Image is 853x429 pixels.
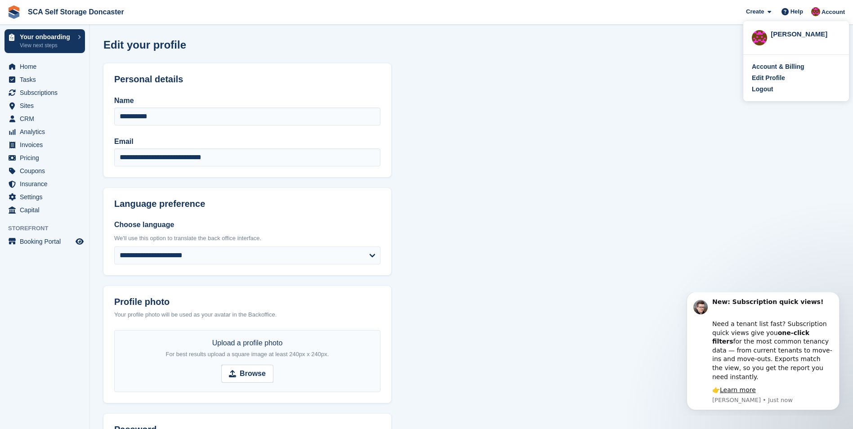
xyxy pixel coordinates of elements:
span: Subscriptions [20,86,74,99]
div: Need a tenant list fast? Subscription quick views give you for the most common tenancy data — fro... [39,18,160,89]
div: Logout [752,85,773,94]
input: Browse [221,365,273,383]
label: Choose language [114,219,380,230]
strong: Browse [240,368,266,379]
span: Account [822,8,845,17]
a: menu [4,99,85,112]
a: Account & Billing [752,62,840,71]
span: Capital [20,204,74,216]
div: Message content [39,5,160,103]
a: menu [4,112,85,125]
p: Your onboarding [20,34,73,40]
a: menu [4,60,85,73]
span: Booking Portal [20,235,74,248]
div: Your profile photo will be used as your avatar in the Backoffice. [114,310,380,319]
img: Profile image for Steven [20,8,35,22]
iframe: Intercom notifications message [673,292,853,416]
img: stora-icon-8386f47178a22dfd0bd8f6a31ec36ba5ce8667c1dd55bd0f319d3a0aa187defe.svg [7,5,21,19]
a: menu [4,165,85,177]
a: SCA Self Storage Doncaster [24,4,128,19]
a: Learn more [47,94,83,101]
span: Settings [20,191,74,203]
p: Message from Steven, sent Just now [39,104,160,112]
span: Sites [20,99,74,112]
a: Your onboarding View next steps [4,29,85,53]
img: Sarah Race [752,30,767,45]
span: Help [790,7,803,16]
span: Storefront [8,224,89,233]
div: [PERSON_NAME] [771,29,840,37]
h2: Personal details [114,74,380,85]
a: menu [4,139,85,151]
label: Profile photo [114,297,380,307]
a: menu [4,235,85,248]
span: Home [20,60,74,73]
div: 👉 [39,94,160,103]
div: Account & Billing [752,62,804,71]
span: For best results upload a square image at least 240px x 240px. [166,351,329,357]
span: Create [746,7,764,16]
a: Logout [752,85,840,94]
img: Sarah Race [811,7,820,16]
span: Analytics [20,125,74,138]
span: Tasks [20,73,74,86]
a: Edit Profile [752,73,840,83]
a: Preview store [74,236,85,247]
p: View next steps [20,41,73,49]
span: Pricing [20,152,74,164]
h2: Language preference [114,199,380,209]
a: menu [4,178,85,190]
a: menu [4,73,85,86]
span: Insurance [20,178,74,190]
span: CRM [20,112,74,125]
a: menu [4,86,85,99]
b: New: Subscription quick views! [39,6,150,13]
div: Edit Profile [752,73,785,83]
div: Upload a profile photo [166,338,329,359]
a: menu [4,125,85,138]
h1: Edit your profile [103,39,186,51]
label: Email [114,136,380,147]
label: Name [114,95,380,106]
a: menu [4,152,85,164]
span: Invoices [20,139,74,151]
a: menu [4,204,85,216]
a: menu [4,191,85,203]
div: We'll use this option to translate the back office interface. [114,234,380,243]
span: Coupons [20,165,74,177]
